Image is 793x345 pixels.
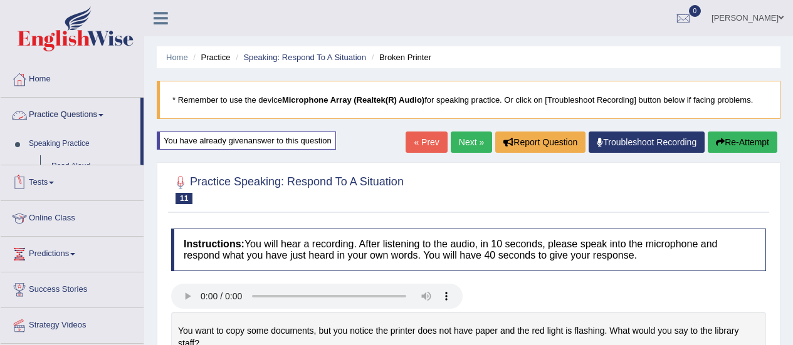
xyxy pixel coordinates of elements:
a: Next » [451,131,492,153]
h2: Practice Speaking: Respond To A Situation [171,173,404,204]
a: Practice Questions [1,98,140,129]
a: Troubleshoot Recording [589,131,705,153]
a: Strategy Videos [1,308,144,339]
div: You have already given answer to this question [157,131,336,150]
a: Speaking Practice [23,133,140,155]
a: Predictions [1,237,144,268]
a: Home [166,53,188,62]
span: 0 [689,5,701,17]
a: « Prev [406,131,447,153]
a: Speaking: Respond To A Situation [243,53,366,62]
b: Microphone Array (Realtek(R) Audio) [282,95,424,105]
a: Online Class [1,201,144,232]
a: Home [1,62,144,93]
h4: You will hear a recording. After listening to the audio, in 10 seconds, please speak into the mic... [171,229,766,270]
a: Success Stories [1,272,144,304]
span: 11 [176,193,192,204]
b: Instructions: [184,239,244,249]
li: Broken Printer [369,51,431,63]
button: Report Question [495,131,586,153]
blockquote: * Remember to use the device for speaking practice. Or click on [Troubleshoot Recording] button b... [157,81,780,119]
button: Re-Attempt [708,131,777,153]
a: Read Aloud [46,155,140,178]
li: Practice [190,51,230,63]
a: Tests [1,165,144,197]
